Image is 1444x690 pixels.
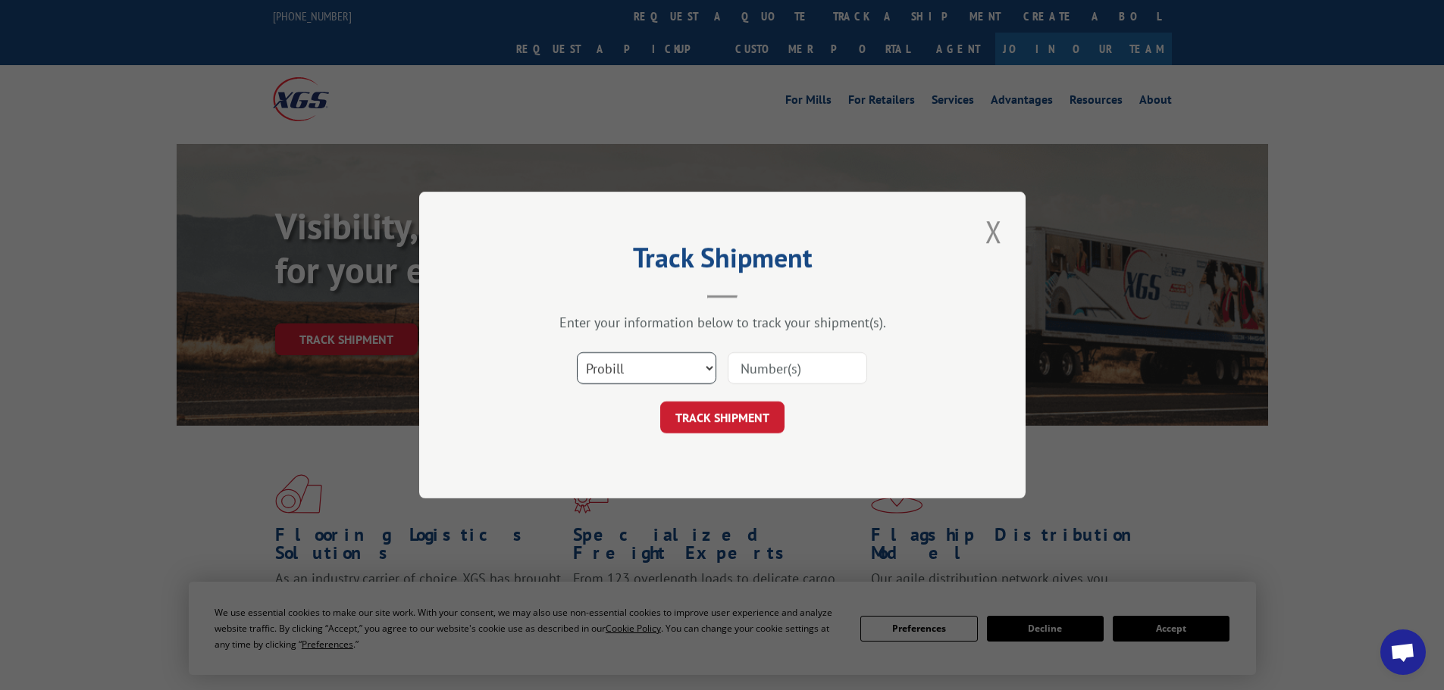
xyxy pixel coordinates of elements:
[660,401,785,433] button: TRACK SHIPMENT
[495,247,950,276] h2: Track Shipment
[1380,629,1426,675] a: Open chat
[495,314,950,331] div: Enter your information below to track your shipment(s).
[981,211,1007,252] button: Close modal
[728,352,867,384] input: Number(s)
